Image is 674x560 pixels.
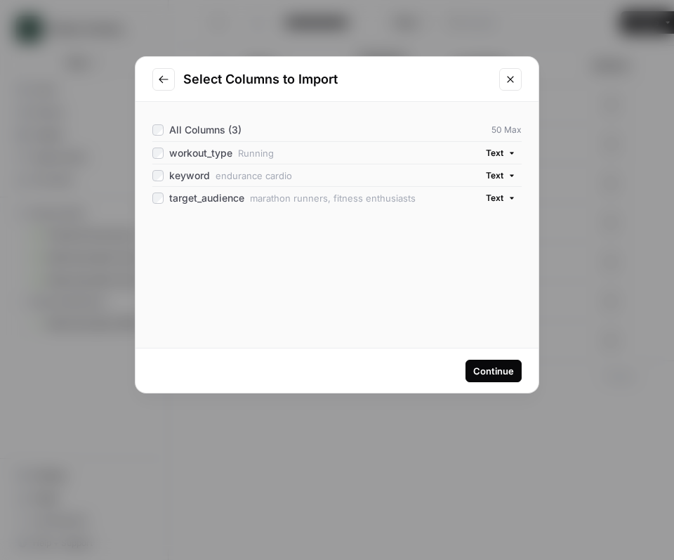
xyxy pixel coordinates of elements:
[152,170,164,181] input: keyword
[486,192,503,204] span: Text
[491,124,522,136] span: 50 Max
[169,123,242,137] span: All Columns (3)
[473,364,514,378] div: Continue
[216,169,292,183] span: endurance cardio
[152,68,175,91] button: Go to previous step
[480,144,522,162] button: Text
[169,191,244,205] span: target_audience
[152,124,164,136] input: All Columns (3)
[238,146,274,160] span: Running
[152,193,164,204] input: target_audience
[480,167,522,185] button: Text
[169,169,210,183] span: keyword
[486,169,503,182] span: Text
[480,189,522,207] button: Text
[169,146,232,160] span: workout_type
[465,360,522,382] button: Continue
[152,148,164,159] input: workout_type
[499,68,522,91] button: Close modal
[183,70,491,89] h2: Select Columns to Import
[250,191,416,205] span: marathon runners, fitness enthusiasts
[486,147,503,159] span: Text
